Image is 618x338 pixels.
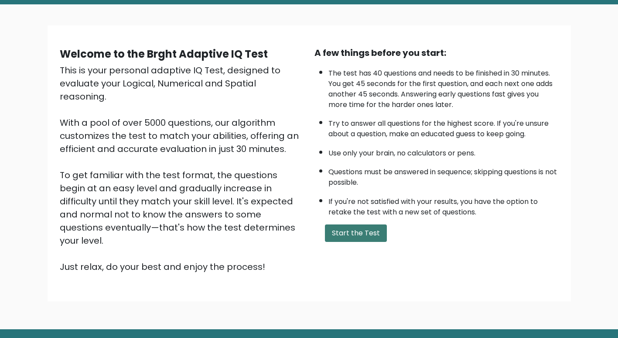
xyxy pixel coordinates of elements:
li: Try to answer all questions for the highest score. If you're unsure about a question, make an edu... [328,114,559,139]
li: The test has 40 questions and needs to be finished in 30 minutes. You get 45 seconds for the firs... [328,64,559,110]
div: A few things before you start: [314,46,559,59]
li: Questions must be answered in sequence; skipping questions is not possible. [328,162,559,188]
li: Use only your brain, no calculators or pens. [328,144,559,159]
button: Start the Test [325,224,387,242]
div: This is your personal adaptive IQ Test, designed to evaluate your Logical, Numerical and Spatial ... [60,64,304,273]
b: Welcome to the Brght Adaptive IQ Test [60,47,268,61]
li: If you're not satisfied with your results, you have the option to retake the test with a new set ... [328,192,559,217]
